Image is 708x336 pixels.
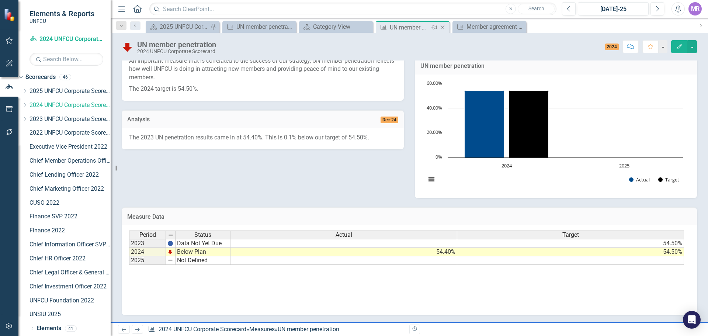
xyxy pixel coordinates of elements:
a: Elements [37,324,61,333]
a: UNFCU Foundation 2022 [29,297,111,305]
a: Member agreement with: "UNFCU provides me with peace of mind" [454,22,524,31]
a: Executive Vice President 2022 [29,143,111,151]
text: 0% [435,153,442,160]
a: Chief Legal Officer & General Counsel 2022 [29,269,111,277]
td: 54.50% [457,239,684,248]
a: Category View [301,22,371,31]
div: Member agreement with: "UNFCU provides me with peace of mind" [466,22,524,31]
span: 2024 [605,44,619,50]
button: [DATE]-25 [578,2,649,15]
path: 2024, 54.5. Target. [509,90,549,157]
span: Period [139,232,156,238]
text: 2025 [619,162,629,169]
img: TnMDeAgwAPMxUmUi88jYAAAAAElFTkSuQmCC [167,249,173,255]
a: Chief Information Officer SVP 2022 [29,240,111,249]
p: The 2023 UN penetration results came in at 54.40%. This is 0.1% below our target of 54.50%. [129,134,396,142]
div: UN member penetration [278,326,339,333]
a: 2024 UNFCU Corporate Scorecard [29,101,111,110]
div: 46 [59,74,71,80]
div: » » [148,325,404,334]
text: 40.00% [427,104,442,111]
td: Below Plan [176,248,230,256]
text: 20.00% [427,129,442,135]
p: An important measure that is correlated to the success of our strategy, UN member penetration ref... [129,55,396,84]
g: Actual, bar series 1 of 2 with 2 bars. [465,84,625,158]
a: Chief Marketing Officer 2022 [29,185,111,193]
td: Not Defined [176,256,230,265]
td: 54.50% [457,248,684,256]
img: 8DAGhfEEPCf229AAAAAElFTkSuQmCC [167,257,173,263]
h3: Analysis [127,116,280,123]
text: 2024 [502,162,512,169]
button: Show Actual [629,176,650,183]
a: UNSIU 2025 [29,310,111,319]
div: Open Intercom Messenger [683,311,701,329]
g: Target, bar series 2 of 2 with 2 bars. [509,84,625,158]
small: UNFCU [29,18,94,24]
a: Finance 2022 [29,226,111,235]
span: Target [562,232,579,238]
span: Actual [336,232,352,238]
h3: Measure Data [127,214,691,220]
p: The 2024 target is 54.50%. [129,83,396,93]
button: Search [518,4,555,14]
div: UN member penetration [390,23,429,32]
td: 2023 [129,239,166,248]
img: BgCOk07PiH71IgAAAABJRU5ErkJggg== [167,240,173,246]
a: CUSO 2022 [29,199,111,207]
td: 2024 [129,248,166,256]
div: Chart. Highcharts interactive chart. [422,80,690,191]
span: Status [194,232,211,238]
td: 2025 [129,256,166,265]
a: Scorecards [25,73,56,82]
a: UN member penetration [224,22,294,31]
div: 2025 UNFCU Corporate Balanced Scorecard [160,22,208,31]
a: 2025 UNFCU Corporate Balanced Scorecard [147,22,208,31]
a: Chief HR Officer 2022 [29,254,111,263]
a: 2024 UNFCU Corporate Scorecard [29,35,103,44]
td: 54.40% [230,248,457,256]
td: Data Not Yet Due [176,239,230,248]
div: 41 [65,325,77,332]
svg: Interactive chart [422,80,687,191]
a: Finance SVP 2022 [29,212,111,221]
img: ClearPoint Strategy [4,8,17,21]
span: Dec-24 [381,117,398,123]
input: Search ClearPoint... [149,3,556,15]
a: Chief Investment Officer 2022 [29,283,111,291]
span: Elements & Reports [29,9,94,18]
a: Chief Member Operations Officer 2022 [29,157,111,165]
h3: UN member penetration [420,63,691,69]
a: Chief Lending Officer 2022 [29,171,111,179]
a: 2024 UNFCU Corporate Scorecard [159,326,246,333]
button: Show Target [658,176,680,183]
span: Search [528,6,544,11]
input: Search Below... [29,53,103,66]
a: 2022 UNFCU Corporate Scorecard [29,129,111,137]
div: UN member penetration [137,41,216,49]
a: 2023 UNFCU Corporate Scorecard [29,115,111,124]
button: View chart menu, Chart [426,174,437,184]
div: 2024 UNFCU Corporate Scorecard [137,49,216,54]
a: 2025 UNFCU Corporate Scorecard [29,87,111,96]
img: Below Plan [122,41,133,53]
button: MR [688,2,702,15]
a: Measures [249,326,275,333]
div: Category View [313,22,371,31]
div: UN member penetration [236,22,294,31]
img: 8DAGhfEEPCf229AAAAAElFTkSuQmCC [168,232,174,238]
div: [DATE]-25 [580,5,646,14]
text: 60.00% [427,80,442,86]
path: 2024, 54.4. Actual. [465,90,504,157]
